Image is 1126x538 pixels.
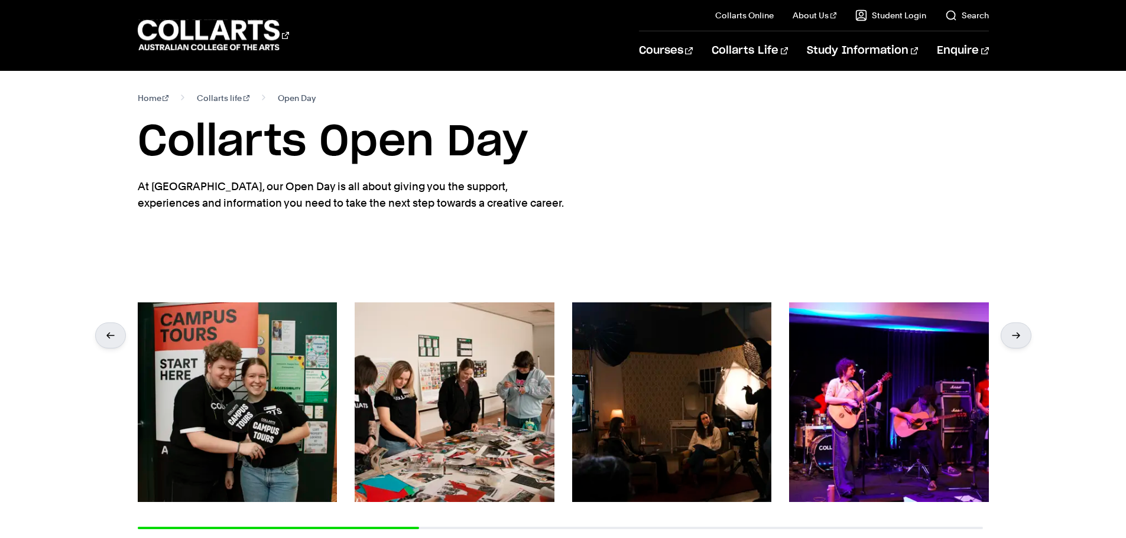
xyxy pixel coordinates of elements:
a: Collarts Online [715,9,774,21]
a: Courses [639,31,693,70]
a: Home [138,90,169,106]
a: Collarts life [197,90,249,106]
div: Go to homepage [138,18,289,52]
p: At [GEOGRAPHIC_DATA], our Open Day is all about giving you the support, experiences and informati... [138,178,569,211]
a: Collarts Life [712,31,788,70]
span: Open Day [278,90,316,106]
a: Study Information [807,31,918,70]
a: Student Login [855,9,926,21]
h1: Collarts Open Day [138,116,989,169]
a: Enquire [937,31,988,70]
a: About Us [793,9,836,21]
a: Search [945,9,989,21]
